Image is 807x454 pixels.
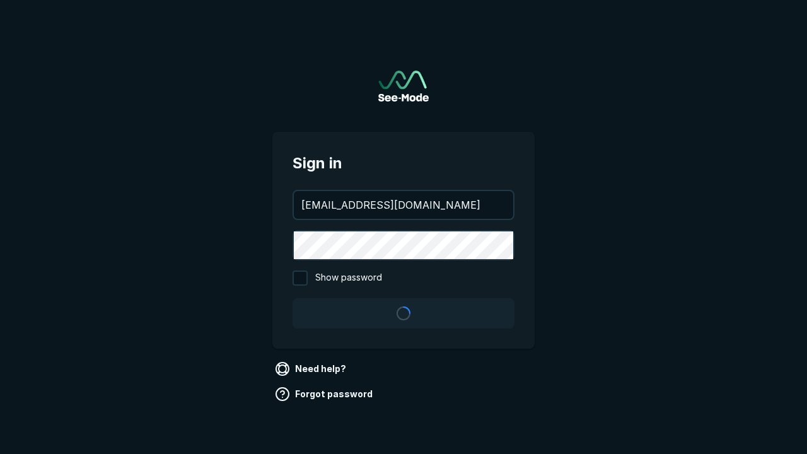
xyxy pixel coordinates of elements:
img: See-Mode Logo [378,71,429,102]
a: Need help? [272,359,351,379]
span: Sign in [293,152,514,175]
a: Forgot password [272,384,378,404]
span: Show password [315,271,382,286]
a: Go to sign in [378,71,429,102]
input: your@email.com [294,191,513,219]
